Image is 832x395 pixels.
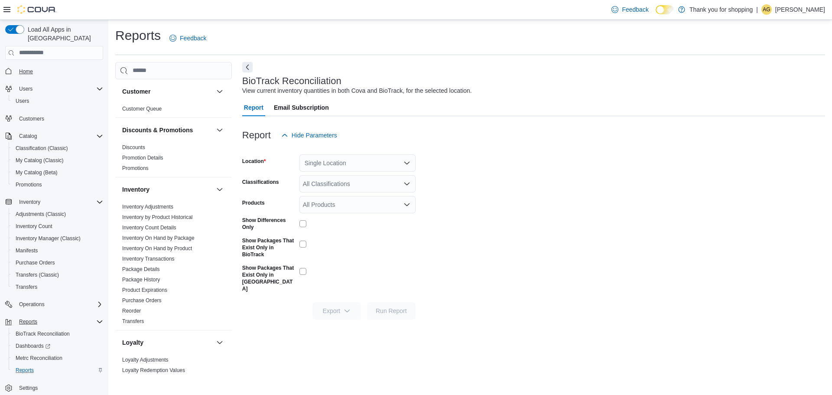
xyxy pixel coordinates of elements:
span: Classification (Classic) [16,145,68,152]
a: Promotion Details [122,155,163,161]
button: Hide Parameters [278,127,341,144]
a: Product Expirations [122,287,167,293]
button: Run Report [367,302,416,320]
a: Reports [12,365,37,375]
span: Transfers (Classic) [12,270,103,280]
a: Customers [16,114,48,124]
a: Dashboards [9,340,107,352]
span: Purchase Orders [122,297,162,304]
span: Package Details [122,266,160,273]
span: Inventory Adjustments [122,203,173,210]
span: Email Subscription [274,99,329,116]
a: Inventory Count [12,221,56,232]
button: Inventory [214,184,225,195]
h3: Discounts & Promotions [122,126,193,134]
button: Inventory [122,185,213,194]
label: Show Packages That Exist Only in [GEOGRAPHIC_DATA] [242,264,296,292]
span: Reports [12,365,103,375]
span: Customer Queue [122,105,162,112]
a: Package History [122,277,160,283]
a: Loyalty Adjustments [122,357,169,363]
span: Inventory Count Details [122,224,176,231]
button: Users [16,84,36,94]
button: My Catalog (Classic) [9,154,107,166]
button: Inventory [2,196,107,208]
a: Adjustments (Classic) [12,209,69,219]
button: Inventory Count [9,220,107,232]
span: Adjustments (Classic) [16,211,66,218]
div: Alejandro Gomez [761,4,772,15]
a: My Catalog (Classic) [12,155,67,166]
span: AG [763,4,770,15]
span: Inventory [16,197,103,207]
span: Reports [16,367,34,374]
a: Users [12,96,32,106]
span: Adjustments (Classic) [12,209,103,219]
h1: Reports [115,27,161,44]
span: Purchase Orders [12,258,103,268]
span: Promotions [122,165,149,172]
button: Open list of options [403,201,410,208]
span: Manifests [12,245,103,256]
div: Loyalty [115,355,232,379]
div: Customer [115,104,232,118]
span: Inventory Manager (Classic) [12,233,103,244]
a: Inventory by Product Historical [122,214,193,220]
a: Reorder [122,308,141,314]
a: Discounts [122,144,145,150]
button: Reports [16,317,41,327]
button: Open list of options [403,180,410,187]
label: Show Differences Only [242,217,296,231]
a: Feedback [608,1,652,18]
p: | [756,4,758,15]
span: Inventory by Product Historical [122,214,193,221]
p: [PERSON_NAME] [775,4,825,15]
span: Reports [16,317,103,327]
span: Loyalty Redemption Values [122,367,185,374]
span: Metrc Reconciliation [12,353,103,363]
span: Catalog [19,133,37,140]
button: Export [312,302,361,320]
button: Inventory [16,197,44,207]
a: Inventory On Hand by Package [122,235,195,241]
span: Feedback [622,5,648,14]
button: Operations [2,298,107,310]
button: Loyalty [122,338,213,347]
span: Users [16,98,29,104]
span: Hide Parameters [292,131,337,140]
a: Manifests [12,245,41,256]
a: Purchase Orders [12,258,58,268]
button: Inventory Manager (Classic) [9,232,107,245]
span: Reports [19,318,37,325]
button: Discounts & Promotions [214,125,225,135]
span: Discounts [122,144,145,151]
a: Transfers (Classic) [12,270,62,280]
button: Reports [2,316,107,328]
label: Classifications [242,179,279,186]
a: Inventory Adjustments [122,204,173,210]
span: Customers [19,115,44,122]
a: Feedback [166,29,210,47]
span: Settings [16,382,103,393]
input: Dark Mode [656,5,674,14]
span: Settings [19,385,38,392]
button: Manifests [9,245,107,257]
button: Customer [214,86,225,97]
span: Transfers (Classic) [16,271,59,278]
span: Users [12,96,103,106]
a: Inventory On Hand by Product [122,245,192,251]
a: Purchase Orders [122,297,162,304]
button: Purchase Orders [9,257,107,269]
span: Users [16,84,103,94]
img: Cova [17,5,56,14]
button: Next [242,62,253,72]
span: Promotions [16,181,42,188]
span: Purchase Orders [16,259,55,266]
a: Customer Queue [122,106,162,112]
span: Load All Apps in [GEOGRAPHIC_DATA] [24,25,103,42]
span: Home [16,66,103,77]
a: Loyalty Redemption Values [122,367,185,373]
h3: Customer [122,87,150,96]
button: Home [2,65,107,78]
label: Show Packages That Exist Only in BioTrack [242,237,296,258]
